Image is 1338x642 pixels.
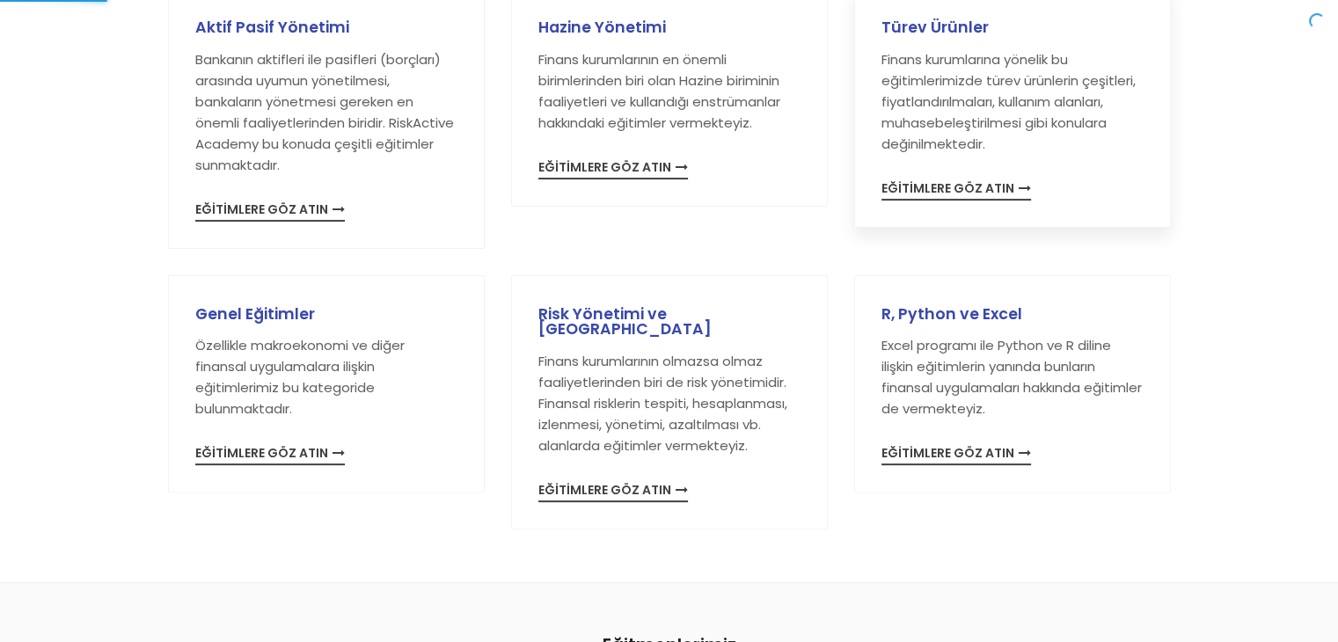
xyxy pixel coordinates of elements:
h3: Aktif Pasif Yönetimi [195,20,457,36]
span: EĞİTİMLERE GÖZ ATIN [881,447,1031,465]
h3: Hazine Yönetimi [538,20,801,36]
span: EĞİTİMLERE GÖZ ATIN [538,484,688,502]
a: R, Python ve ExcelExcel programı ile Python ve R diline ilişkin eğitimlerin yanında bunların fina... [881,307,1144,463]
h3: Türev Ürünler [881,20,1144,36]
h3: Risk Yönetimi ve [GEOGRAPHIC_DATA] [538,307,801,338]
p: Excel programı ile Python ve R diline ilişkin eğitimlerin yanında bunların finansal uygulamaları ... [881,335,1144,419]
p: Bankanın aktifleri ile pasifleri (borçları) arasında uyumun yönetilmesi, bankaların yönetmesi ger... [195,49,457,176]
span: EĞİTİMLERE GÖZ ATIN [881,182,1031,201]
a: Genel EğitimlerÖzellikle makroekonomi ve diğer finansal uygulamalara ilişkin eğitimlerimiz bu kat... [195,307,457,463]
h3: Genel Eğitimler [195,307,457,323]
span: EĞİTİMLERE GÖZ ATIN [195,203,345,222]
p: Finans kurumlarının olmazsa olmaz faaliyetlerinden biri de risk yönetimidir. Finansal risklerin t... [538,351,801,456]
span: EĞİTİMLERE GÖZ ATIN [538,161,688,179]
p: Özellikle makroekonomi ve diğer finansal uygulamalara ilişkin eğitimlerimiz bu kategoride bulunma... [195,335,457,419]
span: EĞİTİMLERE GÖZ ATIN [195,447,345,465]
h3: R, Python ve Excel [881,307,1144,323]
p: Finans kurumlarına yönelik bu eğitimlerimizde türev ürünlerin çeşitleri, fiyatlandırılmaları, kul... [881,49,1144,155]
a: Aktif Pasif YönetimiBankanın aktifleri ile pasifleri (borçları) arasında uyumun yönetilmesi, bank... [195,20,457,218]
a: Risk Yönetimi ve [GEOGRAPHIC_DATA]Finans kurumlarının olmazsa olmaz faaliyetlerinden biri de risk... [538,307,801,499]
a: Türev ÜrünlerFinans kurumlarına yönelik bu eğitimlerimizde türev ürünlerin çeşitleri, fiyatlandır... [881,20,1144,197]
p: Finans kurumlarının en önemli birimlerinden biri olan Hazine biriminin faaliyetleri ve kullandığı... [538,49,801,134]
a: Hazine YönetimiFinans kurumlarının en önemli birimlerinden biri olan Hazine biriminin faaliyetler... [538,20,801,176]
